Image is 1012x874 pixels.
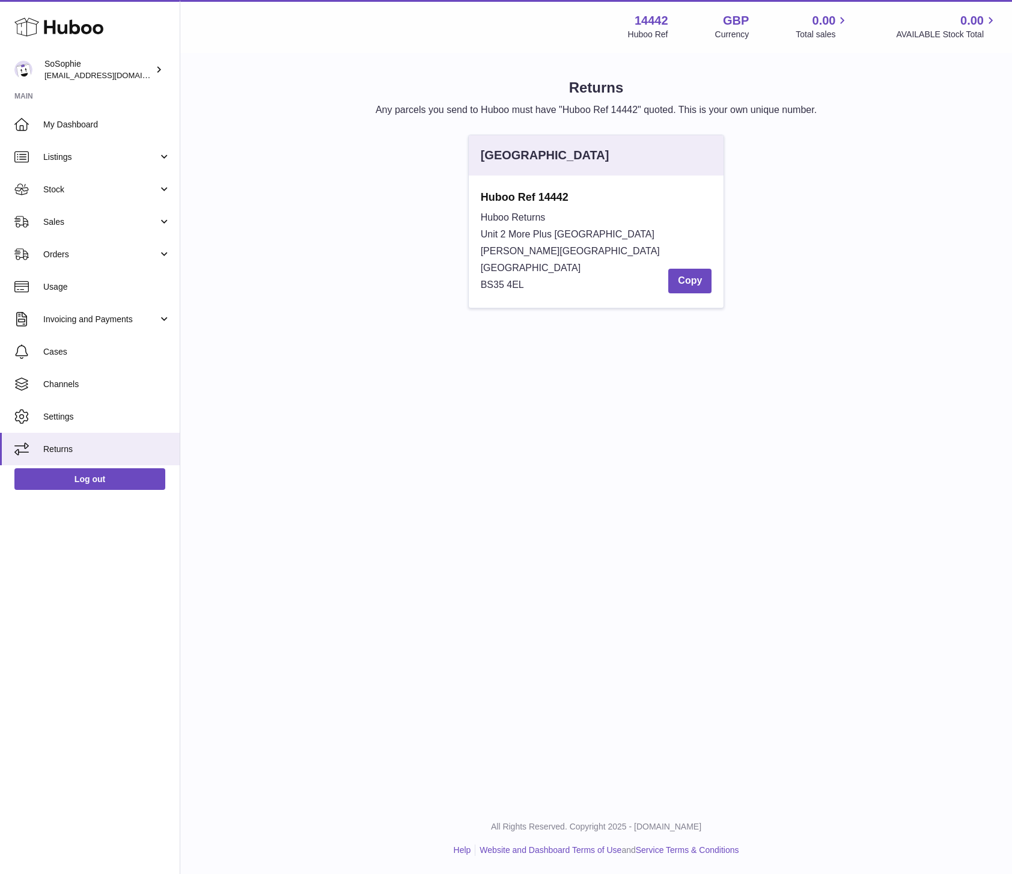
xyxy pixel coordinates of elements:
img: info@thebigclick.co.uk [14,61,32,79]
span: 0.00 [960,13,984,29]
span: [GEOGRAPHIC_DATA] [481,263,581,273]
span: Cases [43,346,171,358]
p: Any parcels you send to Huboo must have "Huboo Ref 14442" quoted. This is your own unique number. [200,103,993,117]
span: Sales [43,216,158,228]
span: BS35 4EL [481,280,524,290]
span: Total sales [796,29,849,40]
span: AVAILABLE Stock Total [896,29,998,40]
strong: 14442 [635,13,668,29]
strong: Huboo Ref 14442 [481,190,712,204]
a: 0.00 AVAILABLE Stock Total [896,13,998,40]
strong: GBP [723,13,749,29]
div: [GEOGRAPHIC_DATA] [481,147,609,163]
h1: Returns [200,78,993,97]
span: [EMAIL_ADDRESS][DOMAIN_NAME] [44,70,177,80]
span: Settings [43,411,171,423]
a: Service Terms & Conditions [636,845,739,855]
span: Huboo Returns [481,212,546,222]
a: Website and Dashboard Terms of Use [480,845,621,855]
li: and [475,845,739,856]
span: My Dashboard [43,119,171,130]
span: Orders [43,249,158,260]
span: 0.00 [812,13,836,29]
span: Returns [43,444,171,455]
span: [PERSON_NAME][GEOGRAPHIC_DATA] [481,246,660,256]
span: Usage [43,281,171,293]
a: 0.00 Total sales [796,13,849,40]
span: Unit 2 More Plus [GEOGRAPHIC_DATA] [481,229,654,239]
span: Channels [43,379,171,390]
div: SoSophie [44,58,153,81]
div: Currency [715,29,749,40]
a: Help [454,845,471,855]
span: Invoicing and Payments [43,314,158,325]
span: Listings [43,151,158,163]
span: Stock [43,184,158,195]
div: Huboo Ref [628,29,668,40]
button: Copy [668,269,712,293]
a: Log out [14,468,165,490]
p: All Rights Reserved. Copyright 2025 - [DOMAIN_NAME] [190,821,1002,833]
